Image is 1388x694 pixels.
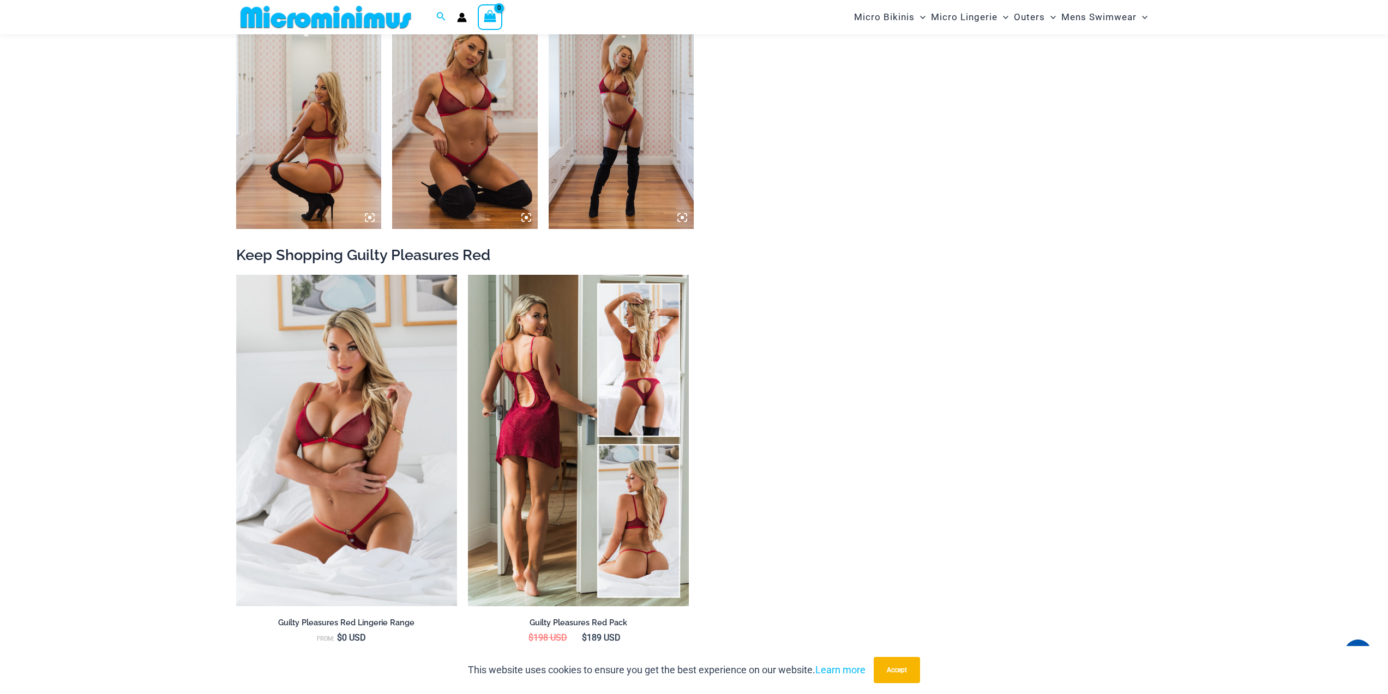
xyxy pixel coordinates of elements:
a: Guilty Pleasures Red 1045 Bra 689 Micro 05Guilty Pleasures Red 1045 Bra 689 Micro 06Guilty Pleasu... [236,275,457,606]
a: Micro BikinisMenu ToggleMenu Toggle [851,3,928,31]
img: Guilty Pleasures Red 1045 Bra 6045 Thong [549,11,694,229]
a: Mens SwimwearMenu ToggleMenu Toggle [1059,3,1150,31]
a: Micro LingerieMenu ToggleMenu Toggle [928,3,1011,31]
img: Guilty Pleasures Red 1045 Bra 6045 Thong [236,11,382,229]
a: Account icon link [457,13,467,22]
h2: Guilty Pleasures Red Lingerie Range [236,618,457,628]
bdi: 0 USD [337,632,366,643]
nav: Site Navigation [850,2,1152,33]
span: $ [337,632,342,643]
img: MM SHOP LOGO FLAT [236,5,416,29]
span: $ [528,632,533,643]
span: Micro Lingerie [931,3,998,31]
a: Guilty Pleasures Red Pack [468,618,689,632]
span: From: [317,635,334,642]
img: Guilty Pleasures Red 1045 Bra 6045 Thong [392,11,538,229]
span: Outers [1014,3,1045,31]
a: Guilty Pleasures Red Lingerie Range [236,618,457,632]
a: Learn more [815,664,866,675]
span: Menu Toggle [915,3,926,31]
a: Search icon link [436,10,446,24]
h2: Guilty Pleasures Red Pack [468,618,689,628]
bdi: 189 USD [582,632,621,643]
span: Micro Bikinis [854,3,915,31]
span: Menu Toggle [1137,3,1147,31]
span: Menu Toggle [1045,3,1056,31]
a: View Shopping Cart, empty [478,4,503,29]
img: Guilty Pleasures Red Collection Pack B [468,275,689,606]
a: Guilty Pleasures Red Collection Pack FGuilty Pleasures Red Collection Pack BGuilty Pleasures Red ... [468,275,689,606]
button: Accept [874,657,920,683]
span: Menu Toggle [998,3,1008,31]
span: $ [582,632,587,643]
bdi: 198 USD [528,632,567,643]
h2: Keep Shopping Guilty Pleasures Red [236,245,1152,264]
a: OutersMenu ToggleMenu Toggle [1011,3,1059,31]
img: Guilty Pleasures Red 1045 Bra 689 Micro 05 [236,275,457,606]
span: Mens Swimwear [1061,3,1137,31]
p: This website uses cookies to ensure you get the best experience on our website. [468,662,866,678]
